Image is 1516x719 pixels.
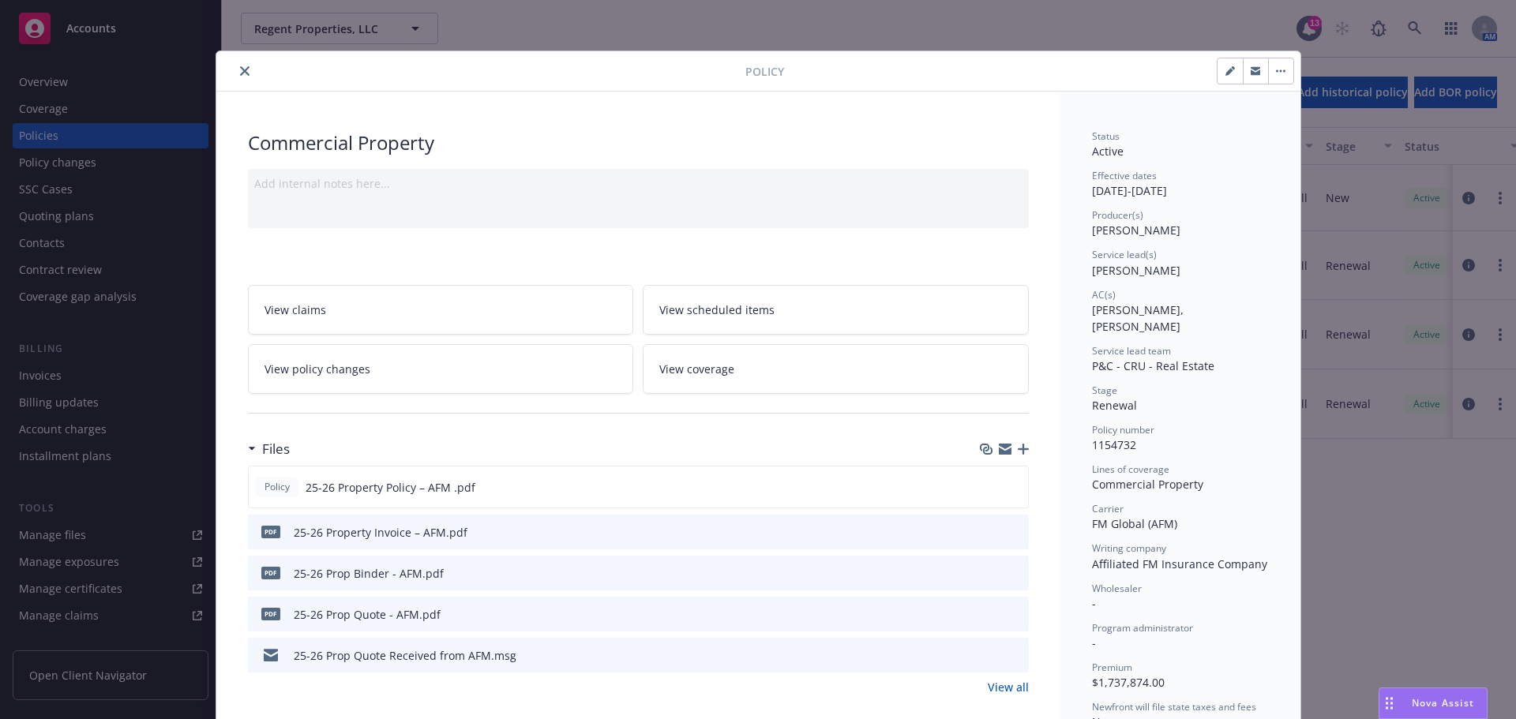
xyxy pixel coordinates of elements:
[265,361,370,377] span: View policy changes
[1092,502,1124,515] span: Carrier
[1092,437,1136,452] span: 1154732
[1092,384,1117,397] span: Stage
[261,608,280,620] span: pdf
[1092,344,1171,358] span: Service lead team
[1092,129,1120,143] span: Status
[983,565,996,582] button: download file
[306,479,475,496] span: 25-26 Property Policy – AFM .pdf
[1379,688,1399,718] div: Drag to move
[1092,661,1132,674] span: Premium
[294,606,441,623] div: 25-26 Prop Quote - AFM.pdf
[261,526,280,537] span: pdf
[1008,647,1023,664] button: preview file
[983,524,996,541] button: download file
[294,647,516,664] div: 25-26 Prop Quote Received from AFM.msg
[1092,596,1096,611] span: -
[643,285,1029,335] a: View scheduled items
[1092,169,1157,182] span: Effective dates
[1092,169,1269,199] div: [DATE] - [DATE]
[261,567,280,579] span: pdf
[248,344,634,394] a: View policy changes
[1008,565,1023,582] button: preview file
[248,439,290,459] div: Files
[1092,556,1267,571] span: Affiliated FM Insurance Company
[1092,263,1180,278] span: [PERSON_NAME]
[235,62,254,81] button: close
[1092,700,1256,713] span: Newfront will file state taxes and fees
[1092,541,1166,555] span: Writing company
[254,175,1023,192] div: Add internal notes here...
[261,480,293,494] span: Policy
[1092,582,1142,595] span: Wholesaler
[1092,358,1214,373] span: P&C - CRU - Real Estate
[1092,423,1154,436] span: Policy number
[983,647,996,664] button: download file
[643,344,1029,394] a: View coverage
[1092,398,1137,413] span: Renewal
[265,301,326,318] span: View claims
[659,301,775,318] span: View scheduled items
[1379,687,1488,719] button: Nova Assist
[248,129,1029,156] div: Commercial Property
[1092,208,1143,222] span: Producer(s)
[1092,144,1124,159] span: Active
[1008,606,1023,623] button: preview file
[294,524,467,541] div: 25-26 Property Invoice – AFM.pdf
[294,565,444,582] div: 25-26 Prop Binder - AFM.pdf
[1008,524,1023,541] button: preview file
[1092,288,1116,301] span: AC(s)
[248,285,634,335] a: View claims
[1092,477,1203,492] span: Commercial Property
[745,63,784,80] span: Policy
[1092,516,1177,531] span: FM Global (AFM)
[1092,462,1169,476] span: Lines of coverage
[1092,635,1096,650] span: -
[1008,479,1022,496] button: preview file
[983,606,996,623] button: download file
[1092,302,1187,334] span: [PERSON_NAME], [PERSON_NAME]
[1092,223,1180,238] span: [PERSON_NAME]
[1092,248,1157,261] span: Service lead(s)
[1092,621,1193,635] span: Program administrator
[659,361,734,377] span: View coverage
[262,439,290,459] h3: Files
[982,479,995,496] button: download file
[988,679,1029,695] a: View all
[1412,696,1474,710] span: Nova Assist
[1092,675,1165,690] span: $1,737,874.00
